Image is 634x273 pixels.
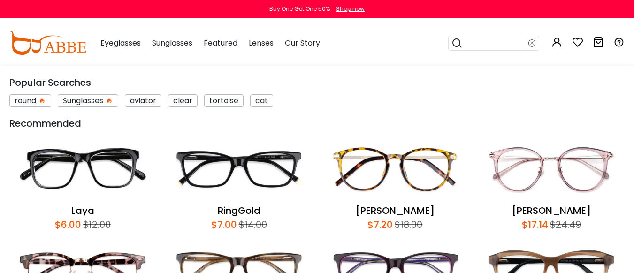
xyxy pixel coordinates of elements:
[322,135,469,204] img: Callie
[336,5,365,13] div: Shop now
[166,135,313,204] img: RingGold
[331,5,365,13] a: Shop now
[548,218,581,232] div: $24.49
[356,204,435,217] a: [PERSON_NAME]
[393,218,422,232] div: $18.00
[218,204,260,217] a: RingGold
[81,218,111,232] div: $12.00
[211,218,237,232] div: $7.00
[9,94,51,107] div: round
[478,135,625,204] img: Naomi
[152,38,192,48] span: Sunglasses
[58,94,118,107] div: Sunglasses
[512,204,591,217] a: [PERSON_NAME]
[204,94,244,107] div: tortoise
[522,218,548,232] div: $17.14
[204,38,237,48] span: Featured
[367,218,393,232] div: $7.20
[269,5,330,13] div: Buy One Get One 50%
[125,94,161,107] div: aviator
[285,38,320,48] span: Our Story
[9,135,156,204] img: Laya
[250,94,273,107] div: cat
[71,204,94,217] a: Laya
[100,38,141,48] span: Eyeglasses
[55,218,81,232] div: $6.00
[9,76,625,90] div: Popular Searches
[168,94,198,107] div: clear
[9,31,86,55] img: abbeglasses.com
[9,116,625,130] div: Recommended
[249,38,274,48] span: Lenses
[237,218,267,232] div: $14.00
